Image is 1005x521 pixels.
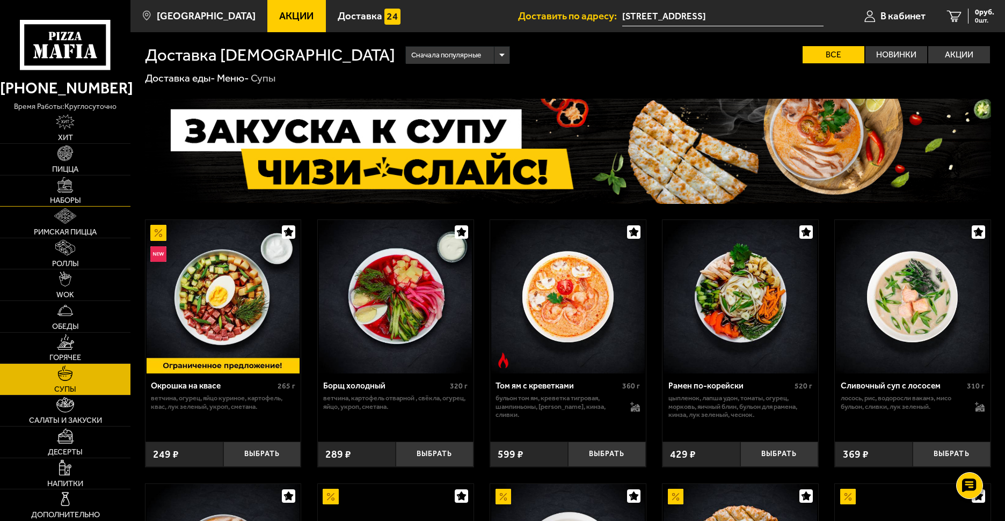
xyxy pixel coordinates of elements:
[319,220,472,373] img: Борщ холодный
[450,381,468,391] span: 320 г
[880,11,926,21] span: В кабинет
[52,322,79,331] span: Обеды
[54,385,76,393] span: Супы
[396,442,474,467] button: Выбрать
[841,381,964,391] div: Сливочный суп с лососем
[58,134,73,142] span: Хит
[279,11,314,21] span: Акции
[662,220,818,373] a: Рамен по-корейски
[217,72,249,84] a: Меню-
[490,220,646,373] a: Острое блюдоТом ям с креветками
[865,46,927,63] label: Новинки
[836,220,989,373] img: Сливочный суп с лососем
[325,449,351,460] span: 289 ₽
[278,381,295,391] span: 265 г
[622,381,640,391] span: 360 г
[318,220,474,373] a: Борщ холодный
[47,480,83,488] span: Напитки
[670,449,696,460] span: 429 ₽
[145,220,301,373] a: АкционныйНовинкаОкрошка на квасе
[668,381,792,391] div: Рамен по-корейски
[384,9,400,24] img: 15daf4d41897b9f0e9f617042186c801.svg
[48,448,83,456] span: Десерты
[52,165,78,173] span: Пицца
[151,381,274,391] div: Окрошка на квасе
[29,416,102,424] span: Салаты и закуски
[975,9,994,16] span: 0 руб.
[840,489,856,504] img: Акционный
[835,220,991,373] a: Сливочный суп с лососем
[56,291,74,299] span: WOK
[251,71,275,85] div: Супы
[157,11,256,21] span: [GEOGRAPHIC_DATA]
[49,354,81,362] span: Горячее
[34,228,97,236] span: Римская пицца
[491,220,645,373] img: Том ям с креветками
[496,353,511,368] img: Острое блюдо
[153,449,179,460] span: 249 ₽
[518,11,622,21] span: Доставить по адресу:
[967,381,985,391] span: 310 г
[147,220,300,373] img: Окрошка на квасе
[496,394,620,419] p: бульон том ям, креветка тигровая, шампиньоны, [PERSON_NAME], кинза, сливки.
[50,196,81,204] span: Наборы
[151,394,295,410] p: ветчина, огурец, яйцо куриное, картофель, квас, лук зеленый, укроп, сметана.
[145,47,395,63] h1: Доставка [DEMOGRAPHIC_DATA]
[31,511,100,519] span: Дополнительно
[150,246,166,262] img: Новинка
[622,6,823,26] input: Ваш адрес доставки
[223,442,301,467] button: Выбрать
[338,11,382,21] span: Доставка
[498,449,523,460] span: 599 ₽
[803,46,864,63] label: Все
[323,381,447,391] div: Борщ холодный
[496,381,619,391] div: Том ям с креветками
[841,394,965,410] p: лосось, рис, водоросли вакамэ, мисо бульон, сливки, лук зеленый.
[52,260,79,268] span: Роллы
[323,489,338,504] img: Акционный
[664,220,817,373] img: Рамен по-корейски
[843,449,869,460] span: 369 ₽
[740,442,818,467] button: Выбрать
[975,17,994,24] span: 0 шт.
[496,489,511,504] img: Акционный
[568,442,646,467] button: Выбрать
[145,72,215,84] a: Доставка еды-
[323,394,467,410] p: ветчина, картофель отварной , свёкла, огурец, яйцо, укроп, сметана.
[668,489,683,504] img: Акционный
[928,46,990,63] label: Акции
[668,394,812,419] p: цыпленок, лапша удон, томаты, огурец, морковь, яичный блин, бульон для рамена, кинза, лук зеленый...
[913,442,991,467] button: Выбрать
[150,225,166,240] img: Акционный
[411,45,481,65] span: Сначала популярные
[795,381,812,391] span: 520 г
